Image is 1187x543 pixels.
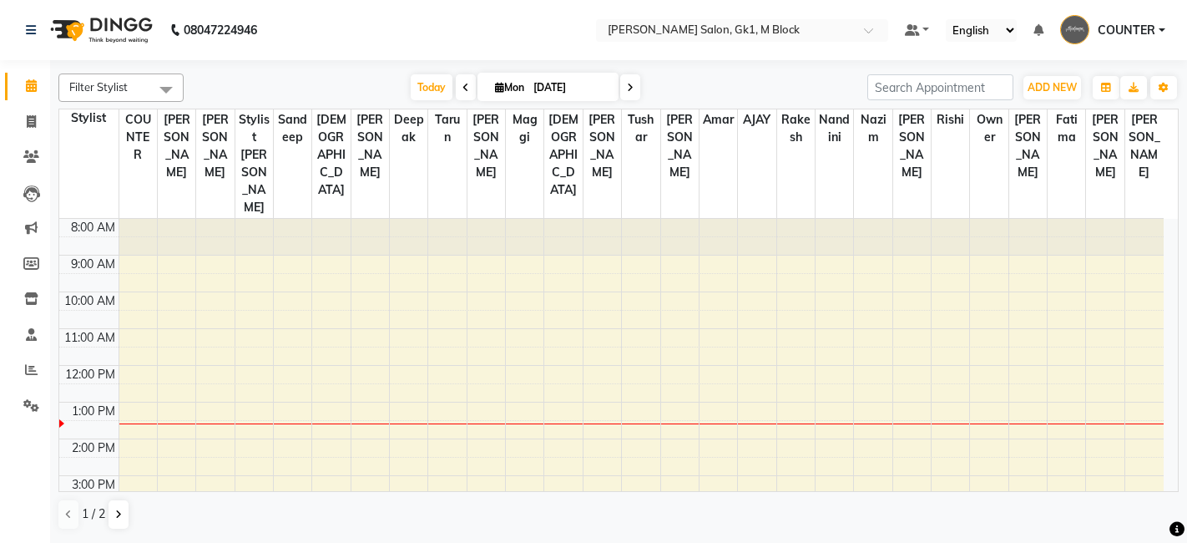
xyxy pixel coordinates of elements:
div: 8:00 AM [68,219,119,236]
input: 2025-09-01 [528,75,612,100]
span: [PERSON_NAME] [467,109,505,183]
span: Tushar [622,109,659,148]
span: [PERSON_NAME] [1086,109,1124,183]
span: Fatima [1048,109,1085,148]
div: 3:00 PM [68,476,119,494]
span: COUNTER [1098,22,1155,39]
span: [PERSON_NAME] [661,109,699,183]
span: [PERSON_NAME] [893,109,931,183]
span: [PERSON_NAME] [583,109,621,183]
div: 2:00 PM [68,439,119,457]
b: 08047224946 [184,7,257,53]
div: 12:00 PM [62,366,119,383]
span: COUNTER [119,109,157,165]
span: Amar [700,109,737,130]
span: Sandeep [274,109,311,148]
span: Stylist [PERSON_NAME] [235,109,273,218]
span: [PERSON_NAME] [1009,109,1047,183]
span: [PERSON_NAME] [158,109,195,183]
span: 1 / 2 [82,505,105,523]
span: Rishi [932,109,969,130]
span: Rakesh [777,109,815,148]
span: Filter Stylist [69,80,128,94]
span: Deepak [390,109,427,148]
span: [PERSON_NAME] [1125,109,1164,183]
span: Mon [491,81,528,94]
span: [DEMOGRAPHIC_DATA] [312,109,350,200]
div: 10:00 AM [61,292,119,310]
span: [PERSON_NAME] [351,109,389,183]
div: 1:00 PM [68,403,119,420]
span: AJAY [738,109,775,130]
span: Owner [970,109,1008,148]
div: 11:00 AM [61,329,119,347]
span: Nandini [816,109,853,148]
span: Today [411,74,452,100]
span: Tarun [428,109,466,148]
img: COUNTER [1060,15,1089,44]
span: Nazim [854,109,892,148]
div: 9:00 AM [68,256,119,273]
input: Search Appointment [867,74,1013,100]
span: Maggi [506,109,543,148]
span: [PERSON_NAME] [196,109,234,183]
button: ADD NEW [1023,76,1081,99]
img: logo [43,7,157,53]
span: ADD NEW [1028,81,1077,94]
div: Stylist [59,109,119,127]
span: [DEMOGRAPHIC_DATA] [544,109,582,200]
